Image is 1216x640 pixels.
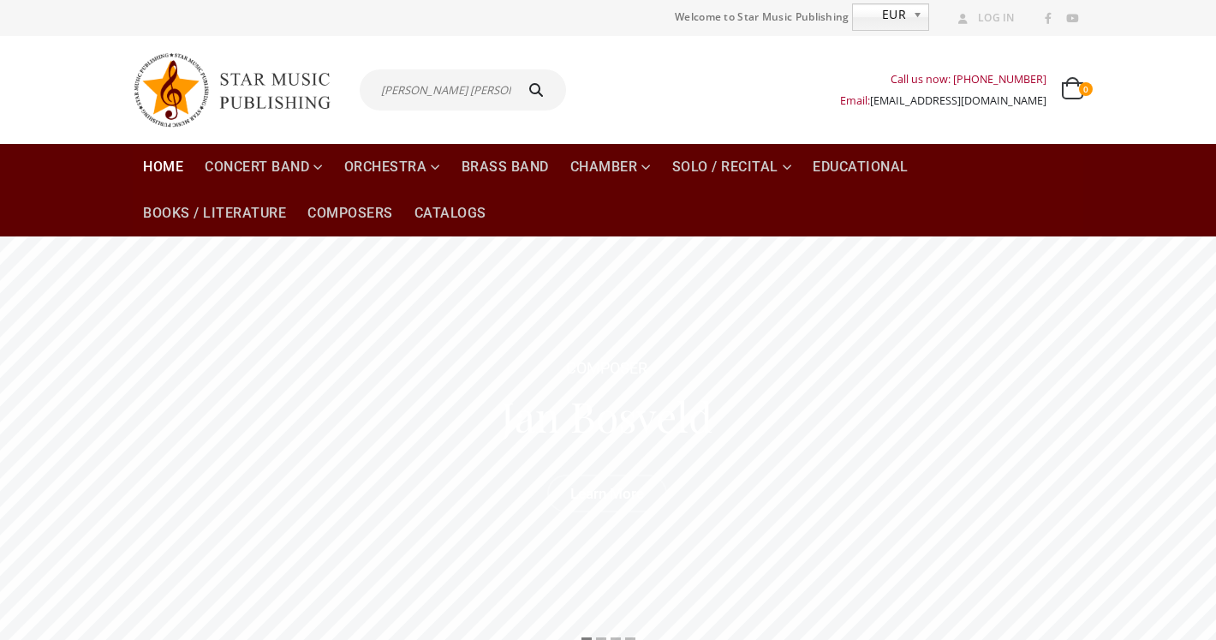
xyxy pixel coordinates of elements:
a: Orchestra [334,144,450,190]
div: a [515,373,535,458]
img: Star Music Publishing [133,45,347,135]
a: Home [133,144,194,190]
div: e [656,373,677,458]
a: Composers [297,190,403,236]
a: Catalogs [404,190,497,236]
div: d [688,373,712,458]
div: P [600,347,610,390]
input: I'm searching for... [360,69,511,111]
div: E [629,347,638,390]
a: Solo / Recital [662,144,802,190]
span: Welcome to Star Music Publishing [675,4,849,30]
a: Brass Band [451,144,559,190]
button: Search [511,69,566,111]
div: B [570,373,596,458]
a: Educational [802,144,919,190]
a: Concert Band [194,144,333,190]
div: l [677,373,688,458]
a: Books / Literature [133,190,296,236]
div: O [576,347,587,390]
div: O [610,347,620,390]
a: Learn More [547,475,667,512]
a: Chamber [560,144,661,190]
div: Email: [840,90,1046,111]
div: M [587,347,600,390]
a: Log In [951,7,1015,29]
div: S [620,347,629,390]
div: v [636,373,656,458]
span: EUR [853,4,906,25]
a: Facebook [1037,8,1059,30]
div: s [618,373,636,458]
a: Youtube [1061,8,1083,30]
span: 0 [1079,82,1093,96]
div: n [535,373,560,458]
div: J [501,373,515,458]
div: C [566,347,576,390]
a: [EMAIL_ADDRESS][DOMAIN_NAME] [870,93,1046,108]
div: Call us now: [PHONE_NUMBER] [840,69,1046,90]
div: R [638,347,647,390]
div: o [596,373,618,458]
